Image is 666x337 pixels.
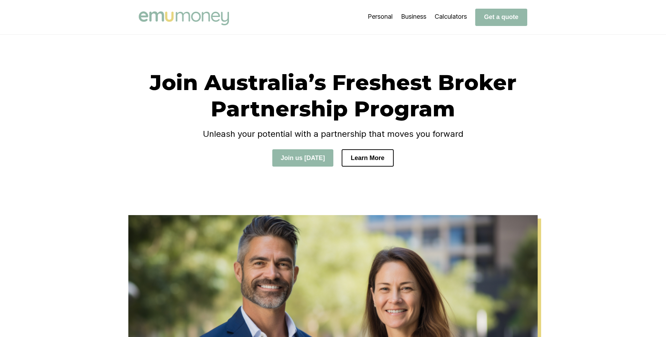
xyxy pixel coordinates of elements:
[475,13,527,20] a: Get a quote
[475,9,527,26] button: Get a quote
[139,69,527,122] h1: Join Australia’s Freshest Broker Partnership Program
[139,11,229,25] img: Emu Money logo
[139,129,527,139] h4: Unleash your potential with a partnership that moves you forward
[272,149,333,167] button: Join us [DATE]
[342,149,394,167] button: Learn More
[342,154,394,161] a: Learn More
[272,154,333,161] a: Join us [DATE]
